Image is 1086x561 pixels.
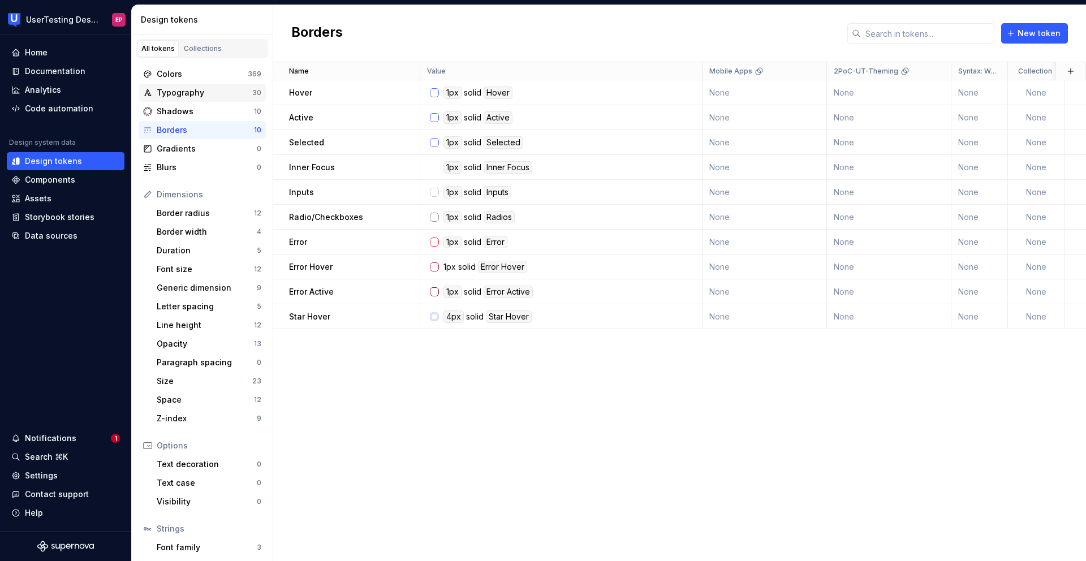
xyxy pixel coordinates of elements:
[7,485,124,503] button: Contact support
[157,68,248,80] div: Colors
[157,338,254,349] div: Opacity
[25,212,94,223] div: Storybook stories
[252,88,261,97] div: 30
[157,143,257,154] div: Gradients
[827,205,951,230] td: None
[139,158,266,176] a: Blurs0
[25,451,68,463] div: Search ⌘K
[289,67,309,76] p: Name
[8,13,21,27] img: 41adf70f-fc1c-4662-8e2d-d2ab9c673b1b.png
[443,186,462,198] div: 1px
[25,489,89,500] div: Contact support
[951,130,1008,155] td: None
[139,121,266,139] a: Borders10
[1008,205,1065,230] td: None
[7,448,124,466] button: Search ⌘K
[257,543,261,552] div: 3
[157,245,257,256] div: Duration
[291,23,343,44] h2: Borders
[484,211,515,223] div: Radios
[464,111,481,124] div: solid
[7,429,124,447] button: Notifications1
[484,186,511,198] div: Inputs
[157,440,261,451] div: Options
[157,87,252,98] div: Typography
[254,339,261,348] div: 13
[152,335,266,353] a: Opacity13
[7,227,124,245] a: Data sources
[484,136,523,149] div: Selected
[141,14,268,25] div: Design tokens
[157,477,257,489] div: Text case
[7,171,124,189] a: Components
[1008,230,1065,254] td: None
[951,180,1008,205] td: None
[152,279,266,297] a: Generic dimension9
[157,413,257,424] div: Z-index
[834,67,898,76] p: 2PoC-UT-Theming
[951,304,1008,329] td: None
[257,283,261,292] div: 9
[458,261,476,273] div: solid
[951,254,1008,279] td: None
[257,246,261,255] div: 5
[257,302,261,311] div: 5
[703,180,827,205] td: None
[157,376,252,387] div: Size
[484,87,512,99] div: Hover
[951,205,1008,230] td: None
[1018,67,1052,76] p: Collection
[26,14,98,25] div: UserTesting Design System
[25,103,93,114] div: Code automation
[289,212,363,223] p: Radio/Checkboxes
[443,310,464,323] div: 4px
[1018,28,1061,39] span: New token
[427,67,446,76] p: Value
[827,180,951,205] td: None
[1001,23,1068,44] button: New token
[827,80,951,105] td: None
[951,105,1008,130] td: None
[703,230,827,254] td: None
[827,105,951,130] td: None
[703,279,827,304] td: None
[861,23,994,44] input: Search in tokens...
[464,286,481,298] div: solid
[157,189,261,200] div: Dimensions
[951,279,1008,304] td: None
[951,230,1008,254] td: None
[25,156,82,167] div: Design tokens
[484,236,507,248] div: Error
[443,87,462,99] div: 1px
[139,102,266,120] a: Shadows10
[1008,254,1065,279] td: None
[1008,105,1065,130] td: None
[289,162,335,173] p: Inner Focus
[152,204,266,222] a: Border radius12
[703,155,827,180] td: None
[289,137,324,148] p: Selected
[115,15,123,24] div: EP
[37,541,94,552] svg: Supernova Logo
[25,230,77,241] div: Data sources
[157,106,254,117] div: Shadows
[157,523,261,534] div: Strings
[152,316,266,334] a: Line height12
[1008,180,1065,205] td: None
[257,227,261,236] div: 4
[152,455,266,473] a: Text decoration0
[443,211,462,223] div: 1px
[443,286,462,298] div: 1px
[25,193,51,204] div: Assets
[157,301,257,312] div: Letter spacing
[25,470,58,481] div: Settings
[827,254,951,279] td: None
[464,161,481,174] div: solid
[464,87,481,99] div: solid
[152,493,266,511] a: Visibility0
[139,84,266,102] a: Typography30
[7,44,124,62] a: Home
[443,236,462,248] div: 1px
[139,140,266,158] a: Gradients0
[486,310,532,323] div: Star Hover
